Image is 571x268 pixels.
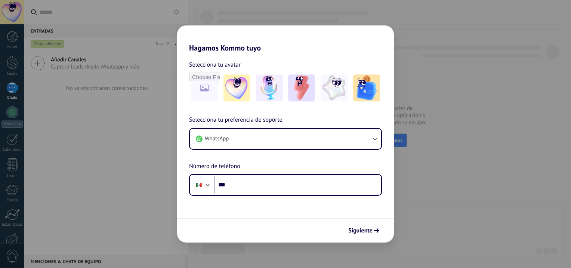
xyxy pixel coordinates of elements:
[348,228,373,233] span: Siguiente
[192,177,206,193] div: Mexico: + 52
[321,74,348,101] img: -4.jpeg
[189,60,241,70] span: Selecciona tu avatar
[288,74,315,101] img: -3.jpeg
[256,74,283,101] img: -2.jpeg
[190,129,381,149] button: WhatsApp
[353,74,380,101] img: -5.jpeg
[223,74,250,101] img: -1.jpeg
[189,162,240,171] span: Número de teléfono
[345,224,383,237] button: Siguiente
[205,135,229,143] span: WhatsApp
[177,25,394,52] h2: Hagamos Kommo tuyo
[189,115,283,125] span: Selecciona tu preferencia de soporte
